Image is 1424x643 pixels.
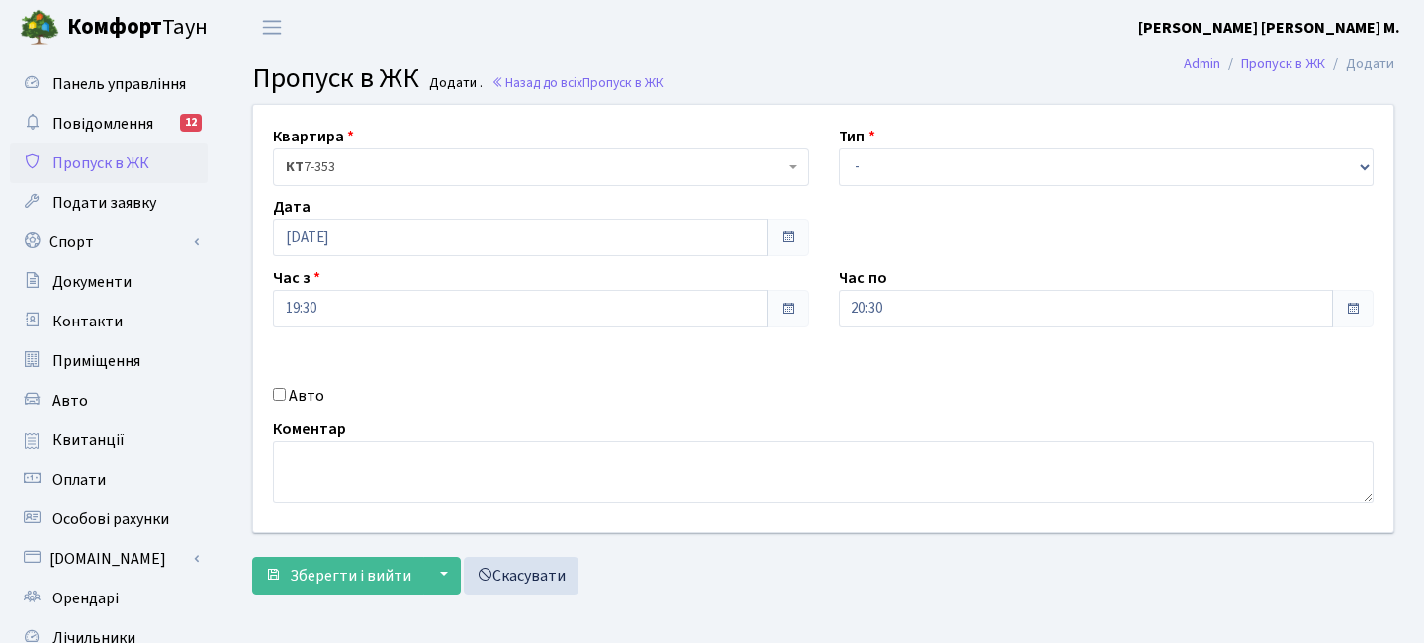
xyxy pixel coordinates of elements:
a: Приміщення [10,341,208,381]
a: [PERSON_NAME] [PERSON_NAME] М. [1138,16,1400,40]
b: Комфорт [67,11,162,43]
label: Авто [289,384,324,408]
span: <b>КТ</b>&nbsp;&nbsp;&nbsp;&nbsp;7-353 [273,148,809,186]
a: Документи [10,262,208,302]
b: [PERSON_NAME] [PERSON_NAME] М. [1138,17,1400,39]
a: [DOMAIN_NAME] [10,539,208,579]
a: Повідомлення12 [10,104,208,143]
span: Авто [52,390,88,412]
a: Оплати [10,460,208,500]
span: Особові рахунки [52,508,169,530]
button: Переключити навігацію [247,11,297,44]
label: Коментар [273,417,346,441]
a: Назад до всіхПропуск в ЖК [491,73,664,92]
span: <b>КТ</b>&nbsp;&nbsp;&nbsp;&nbsp;7-353 [286,157,784,177]
a: Скасувати [464,557,578,595]
a: Орендарі [10,579,208,618]
small: Додати . [425,75,483,92]
li: Додати [1325,53,1394,75]
span: Приміщення [52,350,140,372]
a: Авто [10,381,208,420]
span: Квитанції [52,429,125,451]
img: logo.png [20,8,59,47]
button: Зберегти і вийти [252,557,424,595]
label: Дата [273,195,311,219]
a: Особові рахунки [10,500,208,539]
span: Пропуск в ЖК [582,73,664,92]
span: Контакти [52,311,123,332]
span: Пропуск в ЖК [52,152,149,174]
span: Орендарі [52,588,119,609]
label: Квартира [273,125,354,148]
label: Час по [839,266,887,290]
a: Подати заявку [10,183,208,223]
span: Панель управління [52,73,186,95]
a: Контакти [10,302,208,341]
a: Admin [1184,53,1220,74]
a: Спорт [10,223,208,262]
span: Таун [67,11,208,45]
a: Панель управління [10,64,208,104]
a: Квитанції [10,420,208,460]
label: Час з [273,266,320,290]
a: Пропуск в ЖК [1241,53,1325,74]
span: Подати заявку [52,192,156,214]
span: Документи [52,271,132,293]
span: Повідомлення [52,113,153,135]
b: КТ [286,157,304,177]
div: 12 [180,114,202,132]
label: Тип [839,125,875,148]
span: Зберегти і вийти [290,565,411,587]
span: Пропуск в ЖК [252,58,419,98]
a: Пропуск в ЖК [10,143,208,183]
nav: breadcrumb [1154,44,1424,85]
span: Оплати [52,469,106,491]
